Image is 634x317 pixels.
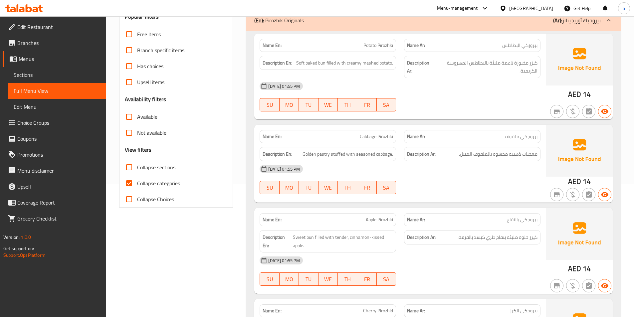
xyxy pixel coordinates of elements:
[582,188,595,201] button: Not has choices
[260,98,279,111] button: SU
[318,181,338,194] button: WE
[299,98,318,111] button: TU
[377,272,396,286] button: SA
[263,216,282,223] strong: Name En:
[282,183,296,193] span: MO
[338,98,357,111] button: TH
[254,16,304,24] p: Pirozhik Originals
[137,62,163,70] span: Has choices
[357,98,376,111] button: FR
[407,150,436,158] strong: Description Ar:
[510,307,537,314] span: بيروجكي الكرز
[566,279,579,292] button: Purchased item
[340,183,354,193] span: TH
[3,211,106,227] a: Grocery Checklist
[3,179,106,195] a: Upsell
[360,133,393,140] span: Cabbage Pirozhki
[3,195,106,211] a: Coverage Report
[321,183,335,193] span: WE
[550,279,563,292] button: Not branch specific item
[125,146,152,154] h3: View filters
[137,78,164,86] span: Upsell items
[363,42,393,49] span: Potato Pirozhki
[8,83,106,99] a: Full Menu View
[14,103,101,111] span: Edit Menu
[360,183,374,193] span: FR
[17,167,101,175] span: Menu disclaimer
[3,251,46,259] a: Support.OpsPlatform
[3,147,106,163] a: Promotions
[302,100,316,110] span: TU
[8,99,106,115] a: Edit Menu
[553,16,601,24] p: بيروجيك أوريجينالز
[303,150,393,158] span: Golden pastry stuffed with seasoned cabbage.
[379,183,393,193] span: SA
[568,88,581,101] span: AED
[437,4,478,12] div: Menu-management
[546,208,613,260] img: Ae5nvW7+0k+MAAAAAElFTkSuQmCC
[3,233,20,241] span: Version:
[17,119,101,127] span: Choice Groups
[296,59,393,67] span: Soft baked bun filled with creamy mashed potato.
[260,272,279,286] button: SU
[17,39,101,47] span: Branches
[3,115,106,131] a: Choice Groups
[507,216,537,223] span: بيروجكي بالتفاح
[263,133,282,140] strong: Name En:
[19,55,101,63] span: Menus
[299,181,318,194] button: TU
[366,216,393,223] span: Apple Pirozhki
[137,163,175,171] span: Collapse sections
[280,272,299,286] button: MO
[338,181,357,194] button: TH
[318,98,338,111] button: WE
[266,166,303,172] span: [DATE] 01:55 PM
[266,83,303,89] span: [DATE] 01:55 PM
[302,274,316,284] span: TU
[435,59,537,75] span: كيزر مخبوزة ناعمة مليئة بالبطاطس المهروسة الكريمية.
[282,100,296,110] span: MO
[137,195,174,203] span: Collapse Choices
[302,183,316,193] span: TU
[293,233,393,249] span: Sweet bun filled with tender, cinnamon-kissed apple.
[340,100,354,110] span: TH
[263,233,291,249] strong: Description En:
[321,100,335,110] span: WE
[282,274,296,284] span: MO
[568,175,581,188] span: AED
[623,5,625,12] span: a
[377,98,396,111] button: SA
[546,125,613,177] img: Ae5nvW7+0k+MAAAAAElFTkSuQmCC
[137,179,180,187] span: Collapse categories
[125,13,228,21] h3: Popular filters
[550,188,563,201] button: Not branch specific item
[17,135,101,143] span: Coupons
[263,42,282,49] strong: Name En:
[566,188,579,201] button: Purchased item
[263,59,292,67] strong: Description En:
[3,51,106,67] a: Menus
[299,272,318,286] button: TU
[137,46,184,54] span: Branch specific items
[357,272,376,286] button: FR
[357,181,376,194] button: FR
[263,274,277,284] span: SU
[582,105,595,118] button: Not has choices
[263,150,292,158] strong: Description En:
[459,150,537,158] span: معجنات ذهبية محشوة بالملفوف المتبل.
[502,42,537,49] span: بيروزكي البطاطس
[546,34,613,85] img: Ae5nvW7+0k+MAAAAAElFTkSuQmCC
[14,71,101,79] span: Sections
[3,163,106,179] a: Menu disclaimer
[583,262,591,275] span: 14
[318,272,338,286] button: WE
[340,274,354,284] span: TH
[21,233,31,241] span: 1.0.0
[566,105,579,118] button: Purchased item
[3,19,106,35] a: Edit Restaurant
[360,274,374,284] span: FR
[280,98,299,111] button: MO
[137,129,166,137] span: Not available
[14,87,101,95] span: Full Menu View
[246,10,621,31] div: (En): Pirozhik Originals(Ar):بيروجيك أوريجينالز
